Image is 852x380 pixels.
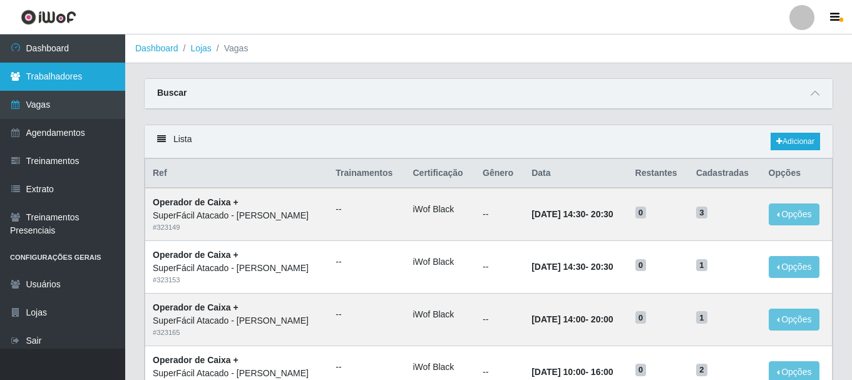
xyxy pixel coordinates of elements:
[591,314,613,324] time: 20:00
[531,262,613,272] strong: -
[591,367,613,377] time: 16:00
[336,203,398,216] ul: --
[328,159,405,188] th: Trainamentos
[153,209,321,222] div: SuperFácil Atacado - [PERSON_NAME]
[591,262,613,272] time: 20:30
[769,203,820,225] button: Opções
[212,42,249,55] li: Vagas
[125,34,852,63] nav: breadcrumb
[696,311,707,324] span: 1
[771,133,820,150] a: Adicionar
[336,255,398,269] ul: --
[524,159,627,188] th: Data
[689,159,761,188] th: Cadastradas
[135,43,178,53] a: Dashboard
[153,367,321,380] div: SuperFácil Atacado - [PERSON_NAME]
[336,361,398,374] ul: --
[531,367,613,377] strong: -
[336,308,398,321] ul: --
[635,259,647,272] span: 0
[769,256,820,278] button: Opções
[153,327,321,338] div: # 323165
[153,222,321,233] div: # 323149
[413,203,468,216] li: iWof Black
[153,275,321,285] div: # 323153
[696,207,707,219] span: 3
[635,207,647,219] span: 0
[153,314,321,327] div: SuperFácil Atacado - [PERSON_NAME]
[475,188,524,240] td: --
[475,159,524,188] th: Gênero
[769,309,820,331] button: Opções
[531,314,585,324] time: [DATE] 14:00
[145,125,833,158] div: Lista
[406,159,476,188] th: Certificação
[153,355,239,365] strong: Operador de Caixa +
[413,255,468,269] li: iWof Black
[145,159,329,188] th: Ref
[531,209,585,219] time: [DATE] 14:30
[531,367,585,377] time: [DATE] 10:00
[413,308,468,321] li: iWof Black
[761,159,833,188] th: Opções
[531,209,613,219] strong: -
[635,311,647,324] span: 0
[153,250,239,260] strong: Operador de Caixa +
[696,259,707,272] span: 1
[635,364,647,376] span: 0
[628,159,689,188] th: Restantes
[190,43,211,53] a: Lojas
[153,262,321,275] div: SuperFácil Atacado - [PERSON_NAME]
[591,209,613,219] time: 20:30
[413,361,468,374] li: iWof Black
[153,197,239,207] strong: Operador de Caixa +
[531,262,585,272] time: [DATE] 14:30
[475,293,524,346] td: --
[531,314,613,324] strong: -
[475,241,524,294] td: --
[21,9,76,25] img: CoreUI Logo
[696,364,707,376] span: 2
[157,88,187,98] strong: Buscar
[153,302,239,312] strong: Operador de Caixa +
